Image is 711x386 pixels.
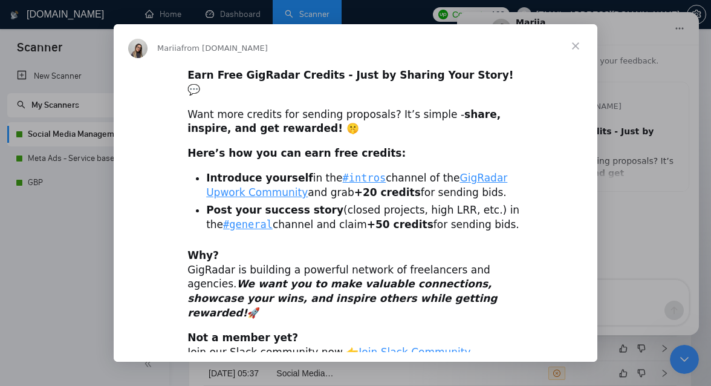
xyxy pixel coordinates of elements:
[354,186,421,198] b: +20 credits
[59,6,88,15] h1: Mariia
[554,24,597,68] span: Close
[187,147,406,159] b: Here’s how you can earn free credits:
[367,218,433,231] b: +50 credits
[211,5,234,28] button: Home
[25,114,217,137] div: 💬
[206,172,313,184] b: Introduce yourself
[181,44,268,53] span: from [DOMAIN_NAME]
[78,90,164,99] span: from [DOMAIN_NAME]
[207,289,227,308] button: Send a message…
[187,68,524,97] div: 💬
[187,249,524,321] div: GigRadar is building a powerful network of freelancers and agencies. 🚀
[206,172,507,198] a: GigRadar Upwork Community
[25,85,44,104] img: Profile image for Mariia
[25,114,196,136] b: Earn Free GigRadar Credits - Just by Sharing Your Story!
[187,332,298,344] b: Not a member yet?
[128,39,148,58] img: Profile image for Mariia
[10,70,232,194] div: Mariia says…
[19,293,28,303] button: Emoji picker
[359,346,470,358] a: Join Slack Community
[54,90,78,99] span: Mariia
[38,293,48,303] button: Gif picker
[59,15,112,27] p: Active [DATE]
[187,108,524,137] div: Want more credits for sending proposals? It’s simple -
[10,268,232,289] textarea: Message…
[206,204,343,216] b: Post your success story
[187,278,497,319] i: We want you to make valuable connections, showcase your wins, and inspire others while getting re...
[8,5,31,28] button: go back
[187,249,219,261] b: Why?
[206,203,524,232] li: (closed projects, high LRR, etc.) in the channel and claim for sending bids.
[34,7,54,26] img: Profile image for Mariia
[157,44,181,53] span: Mariia
[187,69,513,81] b: Earn Free GigRadar Credits - Just by Sharing Your Story!
[206,171,524,200] li: in the channel of the and grab for sending bids.
[223,218,273,231] a: #general
[187,331,524,360] div: Join our Slack community now 👉
[57,293,67,303] button: Upload attachment
[343,172,386,184] a: #intros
